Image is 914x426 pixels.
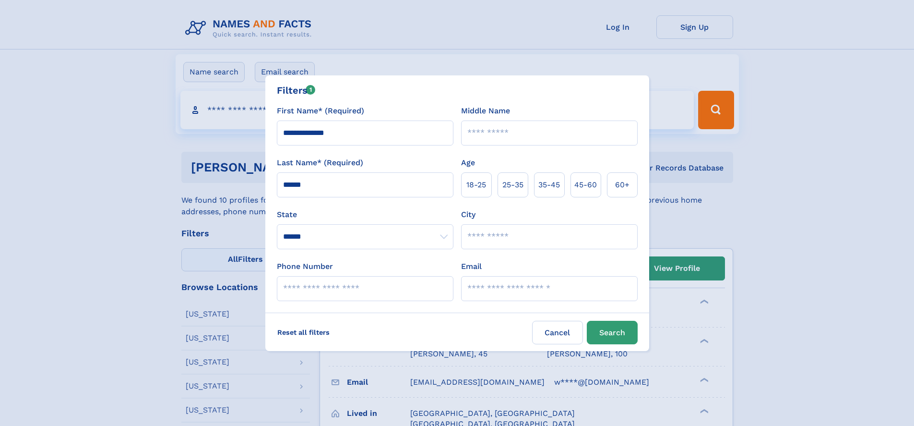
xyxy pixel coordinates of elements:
span: 60+ [615,179,629,191]
label: Email [461,261,482,272]
span: 25‑35 [502,179,523,191]
span: 18‑25 [466,179,486,191]
span: 45‑60 [574,179,597,191]
label: Age [461,157,475,169]
label: First Name* (Required) [277,105,364,117]
label: State [277,209,453,220]
label: Middle Name [461,105,510,117]
label: Cancel [532,321,583,344]
label: City [461,209,475,220]
button: Search [587,321,638,344]
span: 35‑45 [538,179,560,191]
label: Reset all filters [271,321,336,344]
label: Phone Number [277,261,333,272]
label: Last Name* (Required) [277,157,363,169]
div: Filters [277,83,316,97]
